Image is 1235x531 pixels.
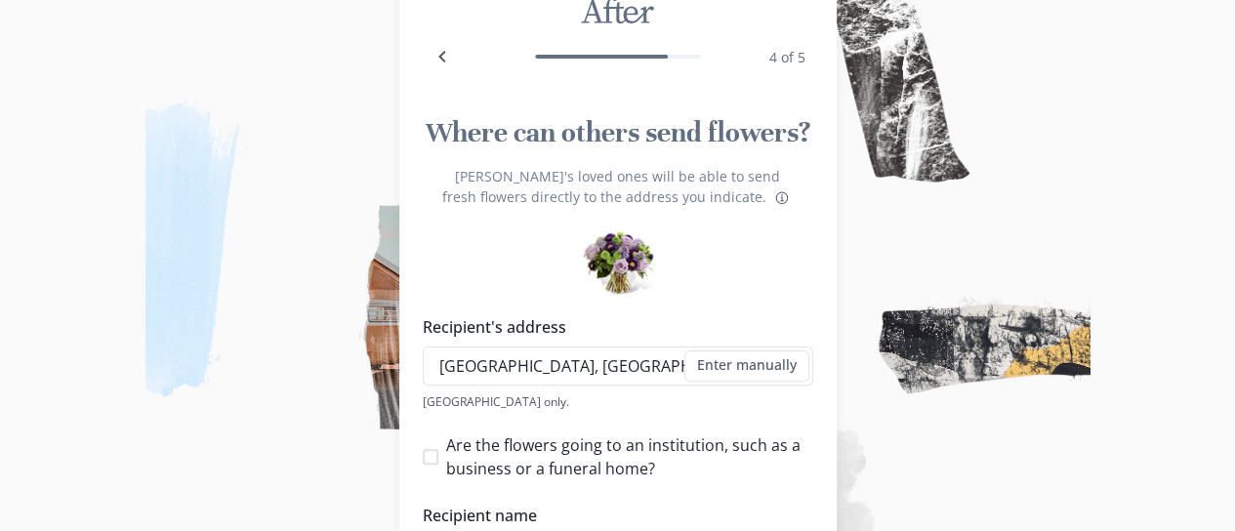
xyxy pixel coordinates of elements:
[423,504,802,527] label: Recipient name
[770,186,794,210] button: About flower deliveries
[769,48,805,66] span: 4 of 5
[423,393,813,410] div: [GEOGRAPHIC_DATA] only.
[423,37,462,76] button: Back
[581,219,654,292] div: Preview of some flower bouquets
[423,115,813,150] h1: Where can others send flowers?
[423,347,813,386] input: Search address
[684,350,809,382] button: Enter manually
[423,166,813,211] p: [PERSON_NAME]'s loved ones will be able to send fresh flowers directly to the address you indicate.
[423,315,802,339] label: Recipient's address
[446,433,813,480] span: Are the flowers going to an institution, such as a business or a funeral home?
